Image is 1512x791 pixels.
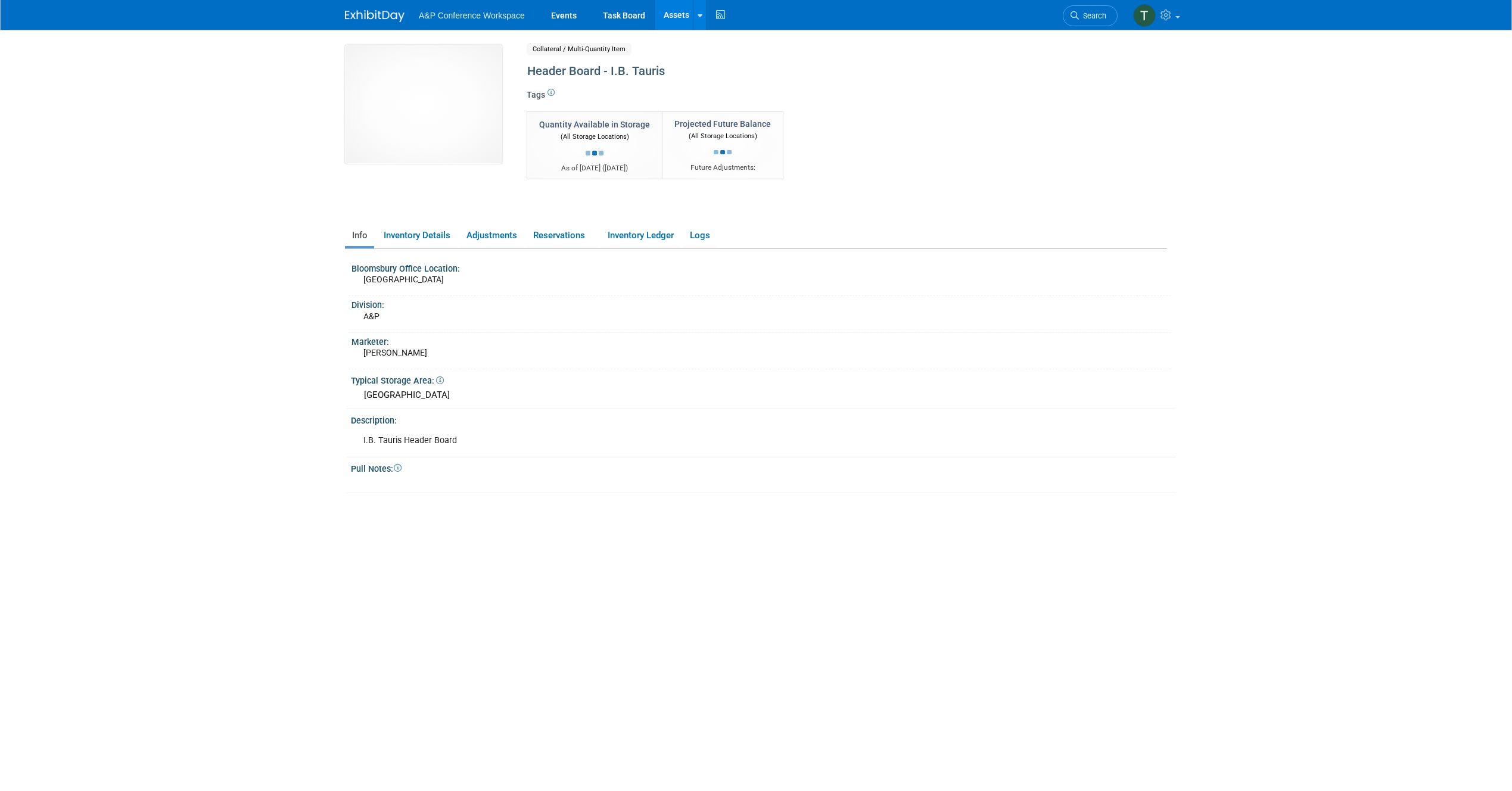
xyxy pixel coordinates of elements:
[539,163,650,173] div: As of [DATE] ( )
[527,43,631,55] span: Collateral / Multi-Quantity Item
[674,163,771,173] div: Future Adjustments:
[355,429,1019,453] div: I.B. Tauris Header Board
[683,225,717,246] a: Logs
[351,296,1171,311] div: Division:
[523,61,1069,82] div: Header Board - I.B. Tauris
[345,10,405,22] img: ExhibitDay
[351,333,1171,348] div: Marketer:
[1063,5,1118,26] a: Search
[605,164,626,172] span: [DATE]
[419,11,525,20] span: A&P Conference Workspace
[539,130,650,142] div: (All Storage Locations)
[351,376,444,385] span: Typical Storage Area:
[526,225,598,246] a: Reservations
[674,118,771,130] div: Projected Future Balance
[363,275,444,284] span: [GEOGRAPHIC_DATA]
[363,312,379,321] span: A&P
[601,225,680,246] a: Inventory Ledger
[527,89,1069,109] div: Tags
[674,130,771,141] div: (All Storage Locations)
[345,225,374,246] a: Info
[1079,11,1106,20] span: Search
[345,45,502,164] img: View Images
[351,260,1171,275] div: Bloomsbury Office Location:
[377,225,457,246] a: Inventory Details
[586,151,603,155] img: loading...
[714,150,732,155] img: loading...
[539,119,650,130] div: Quantity Available in Storage
[360,386,1167,404] div: [GEOGRAPHIC_DATA]
[351,460,1176,475] div: Pull Notes:
[351,412,1176,426] div: Description:
[363,348,427,357] span: [PERSON_NAME]
[1133,4,1156,27] img: Tia Ali
[459,225,524,246] a: Adjustments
